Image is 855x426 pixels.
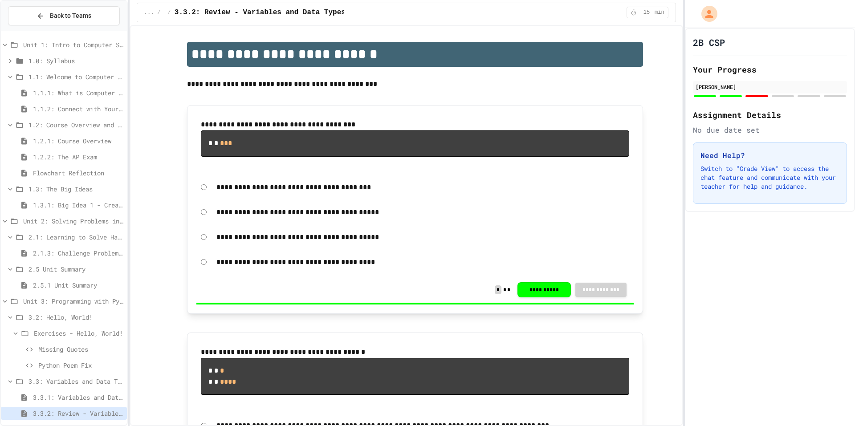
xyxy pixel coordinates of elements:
[655,9,664,16] span: min
[33,104,123,114] span: 1.1.2: Connect with Your World
[28,232,123,242] span: 2.1: Learning to Solve Hard Problems
[33,248,123,258] span: 2.1.3: Challenge Problem - The Bridge
[23,296,123,306] span: Unit 3: Programming with Python
[33,393,123,402] span: 3.3.1: Variables and Data Types
[28,184,123,194] span: 1.3: The Big Ideas
[700,150,839,161] h3: Need Help?
[144,9,154,16] span: ...
[692,4,720,24] div: My Account
[33,136,123,146] span: 1.2.1: Course Overview
[8,6,120,25] button: Back to Teams
[33,168,123,178] span: Flowchart Reflection
[34,329,123,338] span: Exercises - Hello, World!
[38,345,123,354] span: Missing Quotes
[28,377,123,386] span: 3.3: Variables and Data Types
[23,40,123,49] span: Unit 1: Intro to Computer Science
[28,120,123,130] span: 1.2: Course Overview and the AP Exam
[33,152,123,162] span: 1.2.2: The AP Exam
[175,7,346,18] span: 3.3.2: Review - Variables and Data Types
[50,11,91,20] span: Back to Teams
[157,9,160,16] span: /
[693,36,725,49] h1: 2B CSP
[700,164,839,191] p: Switch to "Grade View" to access the chat feature and communicate with your teacher for help and ...
[693,125,847,135] div: No due date set
[696,83,844,91] div: [PERSON_NAME]
[33,409,123,418] span: 3.3.2: Review - Variables and Data Types
[639,9,654,16] span: 15
[693,109,847,121] h2: Assignment Details
[818,390,846,417] iframe: chat widget
[23,216,123,226] span: Unit 2: Solving Problems in Computer Science
[33,88,123,97] span: 1.1.1: What is Computer Science?
[38,361,123,370] span: Python Poem Fix
[28,264,123,274] span: 2.5 Unit Summary
[33,280,123,290] span: 2.5.1 Unit Summary
[28,312,123,322] span: 3.2: Hello, World!
[33,200,123,210] span: 1.3.1: Big Idea 1 - Creative Development
[28,72,123,81] span: 1.1: Welcome to Computer Science
[168,9,171,16] span: /
[28,56,123,65] span: 1.0: Syllabus
[781,352,846,389] iframe: chat widget
[693,63,847,76] h2: Your Progress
